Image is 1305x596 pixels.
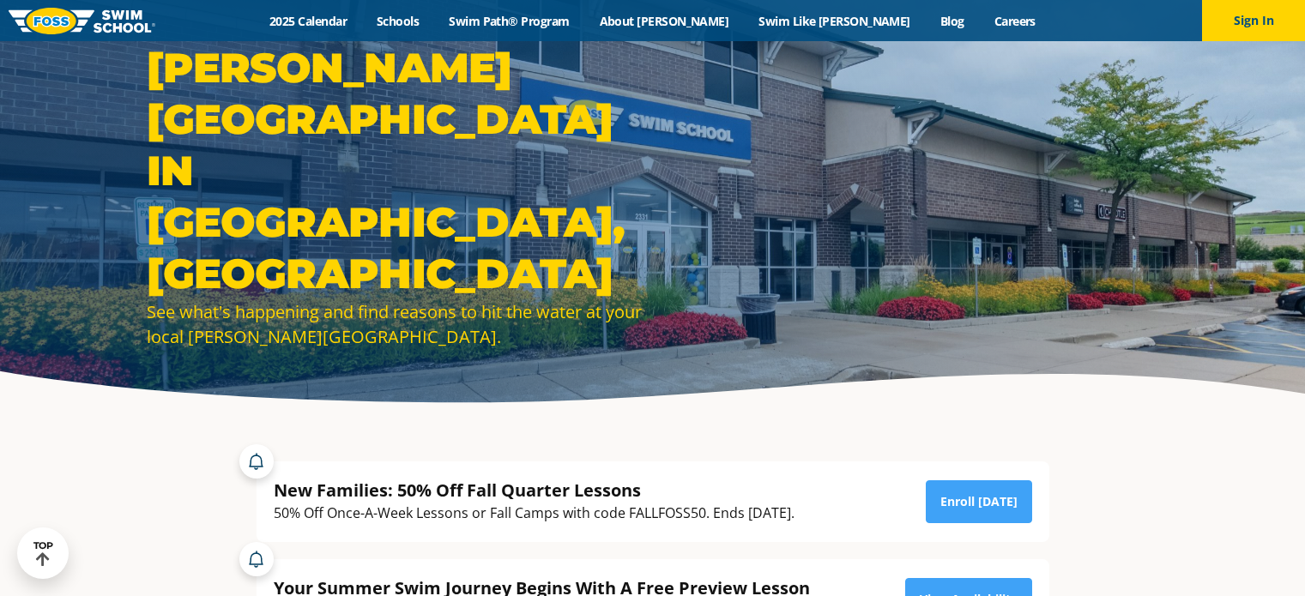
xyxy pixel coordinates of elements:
[9,8,155,34] img: FOSS Swim School Logo
[925,13,979,29] a: Blog
[274,502,794,525] div: 50% Off Once-A-Week Lessons or Fall Camps with code FALLFOSS50. Ends [DATE].
[926,480,1032,523] a: Enroll [DATE]
[362,13,434,29] a: Schools
[744,13,926,29] a: Swim Like [PERSON_NAME]
[979,13,1050,29] a: Careers
[147,299,644,349] div: See what's happening and find reasons to hit the water at your local [PERSON_NAME][GEOGRAPHIC_DATA].
[33,540,53,567] div: TOP
[434,13,584,29] a: Swim Path® Program
[274,479,794,502] div: New Families: 50% Off Fall Quarter Lessons
[584,13,744,29] a: About [PERSON_NAME]
[147,42,644,299] h1: [PERSON_NAME][GEOGRAPHIC_DATA] in [GEOGRAPHIC_DATA], [GEOGRAPHIC_DATA]
[255,13,362,29] a: 2025 Calendar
